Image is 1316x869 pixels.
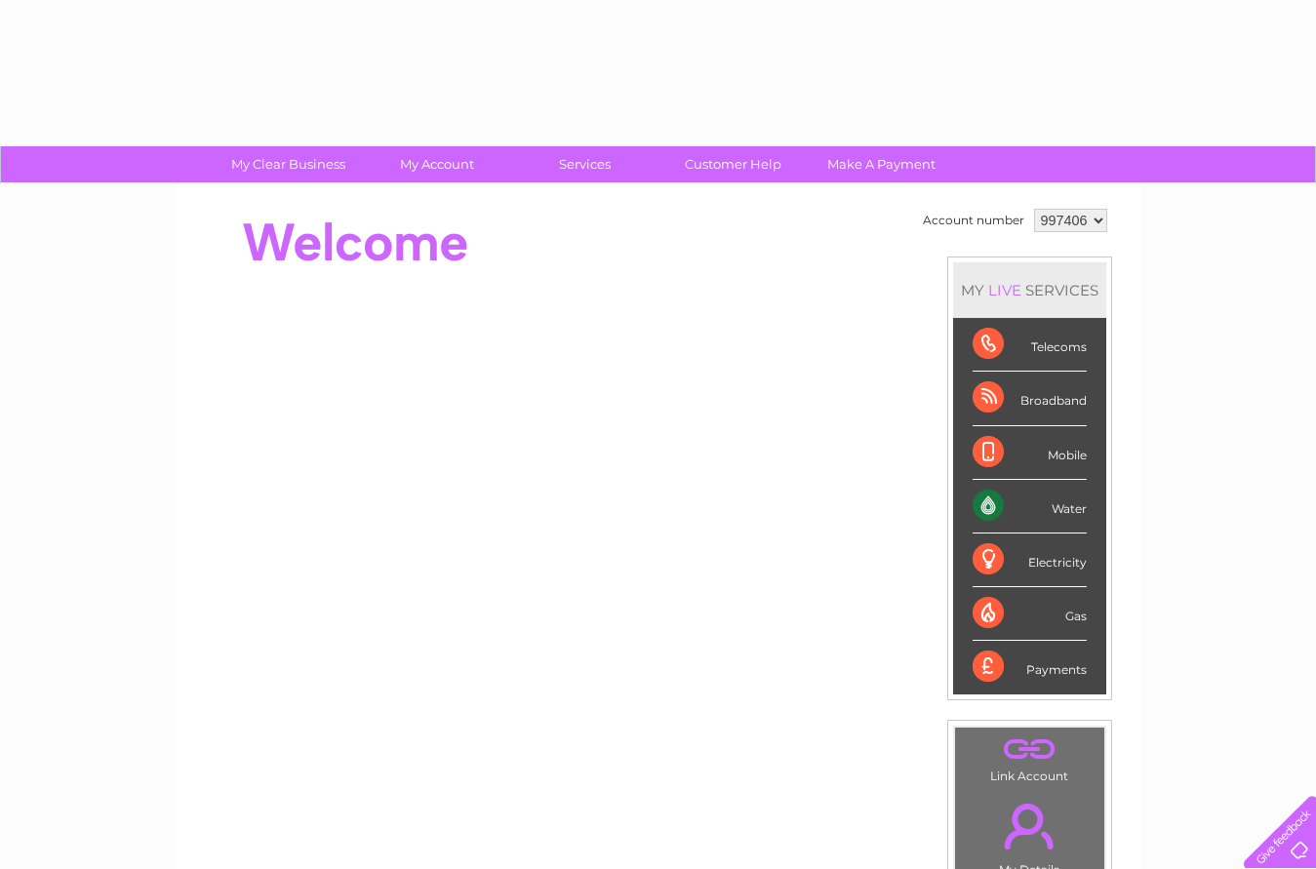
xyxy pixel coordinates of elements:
[918,204,1029,237] td: Account number
[960,732,1099,767] a: .
[208,146,369,182] a: My Clear Business
[953,262,1106,318] div: MY SERVICES
[973,426,1087,480] div: Mobile
[973,641,1087,693] div: Payments
[973,587,1087,641] div: Gas
[356,146,517,182] a: My Account
[960,792,1099,860] a: .
[973,318,1087,372] div: Telecoms
[954,727,1105,788] td: Link Account
[973,533,1087,587] div: Electricity
[653,146,814,182] a: Customer Help
[504,146,665,182] a: Services
[984,281,1025,299] div: LIVE
[801,146,962,182] a: Make A Payment
[973,480,1087,533] div: Water
[973,372,1087,425] div: Broadband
